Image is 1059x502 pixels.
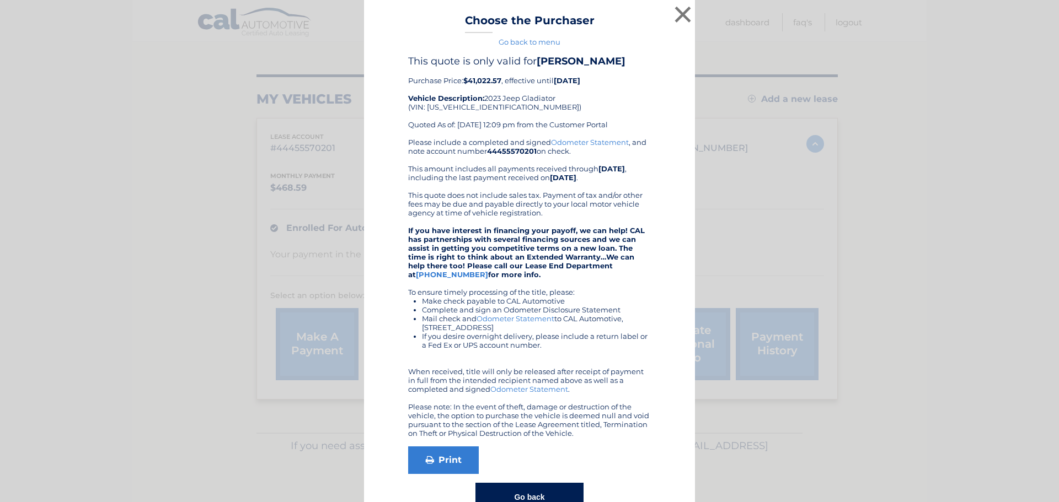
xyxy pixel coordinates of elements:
[477,314,554,323] a: Odometer Statement
[463,76,501,85] b: $41,022.57
[422,332,651,349] li: If you desire overnight delivery, please include a return label or a Fed Ex or UPS account number.
[408,55,651,67] h4: This quote is only valid for
[550,173,576,182] b: [DATE]
[551,138,629,147] a: Odometer Statement
[537,55,625,67] b: [PERSON_NAME]
[408,94,484,102] strong: Vehicle Description:
[490,385,568,393] a: Odometer Statement
[465,14,595,33] h3: Choose the Purchaser
[598,164,625,173] b: [DATE]
[672,3,694,25] button: ×
[408,446,479,474] a: Print
[422,305,651,314] li: Complete and sign an Odometer Disclosure Statement
[487,147,537,155] b: 44455570201
[408,55,651,138] div: Purchase Price: , effective until 2023 Jeep Gladiator (VIN: [US_VEHICLE_IDENTIFICATION_NUMBER]) Q...
[422,314,651,332] li: Mail check and to CAL Automotive, [STREET_ADDRESS]
[499,37,560,46] a: Go back to menu
[554,76,580,85] b: [DATE]
[408,138,651,438] div: Please include a completed and signed , and note account number on check. This amount includes al...
[408,226,645,279] strong: If you have interest in financing your payoff, we can help! CAL has partnerships with several fin...
[422,296,651,305] li: Make check payable to CAL Automotive
[416,270,488,279] a: [PHONE_NUMBER]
